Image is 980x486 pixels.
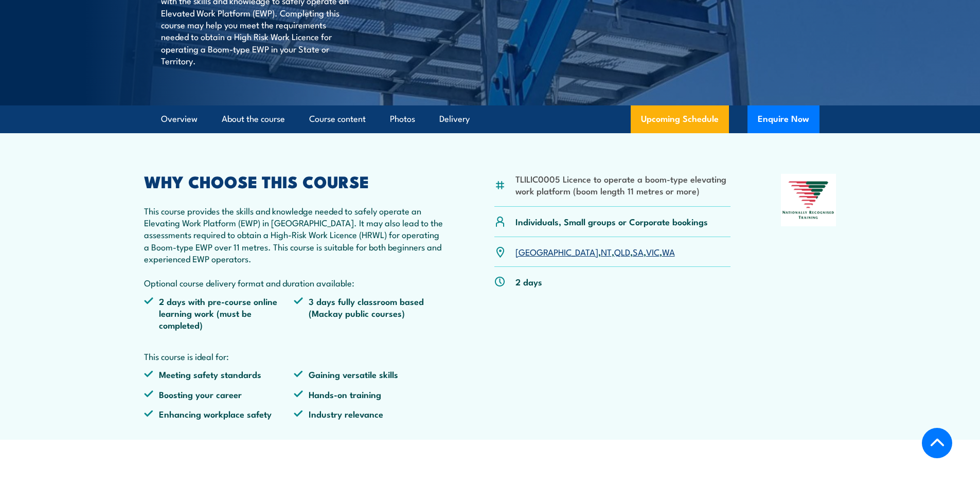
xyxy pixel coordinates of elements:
a: About the course [222,105,285,133]
p: This course is ideal for: [144,350,444,362]
a: WA [662,245,675,258]
li: Boosting your career [144,388,294,400]
a: Upcoming Schedule [631,105,729,133]
li: Meeting safety standards [144,368,294,380]
a: QLD [614,245,630,258]
a: Delivery [439,105,470,133]
li: 3 days fully classroom based (Mackay public courses) [294,295,444,331]
p: Individuals, Small groups or Corporate bookings [515,215,708,227]
a: NT [601,245,612,258]
li: Gaining versatile skills [294,368,444,380]
a: SA [633,245,644,258]
button: Enquire Now [747,105,819,133]
a: Photos [390,105,415,133]
p: This course provides the skills and knowledge needed to safely operate an Elevating Work Platform... [144,205,444,289]
h2: WHY CHOOSE THIS COURSE [144,174,444,188]
a: Course content [309,105,366,133]
p: 2 days [515,276,542,287]
li: Industry relevance [294,408,444,420]
a: [GEOGRAPHIC_DATA] [515,245,598,258]
img: Nationally Recognised Training logo. [781,174,836,226]
p: , , , , , [515,246,675,258]
li: Hands-on training [294,388,444,400]
a: Overview [161,105,198,133]
li: Enhancing workplace safety [144,408,294,420]
a: VIC [646,245,660,258]
li: 2 days with pre-course online learning work (must be completed) [144,295,294,331]
li: TLILIC0005 Licence to operate a boom-type elevating work platform (boom length 11 metres or more) [515,173,731,197]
